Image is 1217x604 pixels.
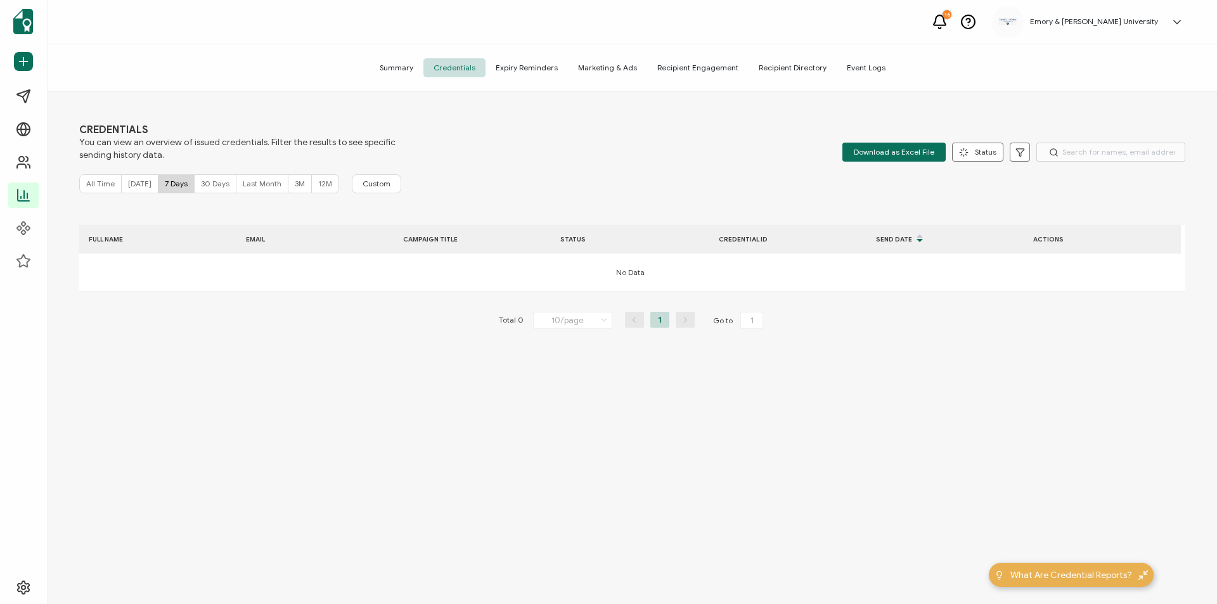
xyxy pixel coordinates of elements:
[1154,543,1217,604] iframe: Chat Widget
[533,312,612,329] input: Select
[128,179,151,188] span: [DATE]
[79,136,396,162] span: You can view an overview of issued credentials. Filter the results to see specific sending histor...
[854,143,934,162] span: Download as Excel File
[713,312,766,330] span: Go to
[86,179,115,188] span: All Time
[355,267,906,278] span: No Data
[1024,232,1150,247] div: ACTIONS
[423,58,486,77] span: Credentials
[709,232,836,247] div: CREDENTIAL ID
[79,124,396,136] span: CREDENTIALS
[952,143,1003,162] button: Status
[352,174,401,193] button: Custom
[13,9,33,34] img: sertifier-logomark-colored.svg
[165,179,188,188] span: 7 Days
[837,58,896,77] span: Event Logs
[236,232,363,247] div: EMAIL
[842,143,946,162] button: Download as Excel File
[318,179,332,188] span: 12M
[1138,570,1148,580] img: minimize-icon.svg
[1010,569,1132,582] span: What Are Credential Reports?
[1030,17,1158,26] h5: Emory & [PERSON_NAME] University
[650,312,669,328] li: 1
[486,58,568,77] span: Expiry Reminders
[866,228,993,250] div: Send Date
[243,179,281,188] span: Last Month
[749,58,837,77] span: Recipient Directory
[943,10,951,19] div: 16
[499,312,524,330] span: Total 0
[394,232,520,247] div: CAMPAIGN TITLE
[551,232,709,247] div: STATUS
[79,232,206,247] div: FULL NAME
[568,58,647,77] span: Marketing & Ads
[1036,143,1185,162] input: Search for names, email addresses, and IDs
[295,179,305,188] span: 3M
[370,58,423,77] span: Summary
[363,179,390,189] span: Custom
[998,18,1017,25] img: b9969093-1ba8-4d1b-803e-a5abc0b067e5.png
[201,179,229,188] span: 30 Days
[647,58,749,77] span: Recipient Engagement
